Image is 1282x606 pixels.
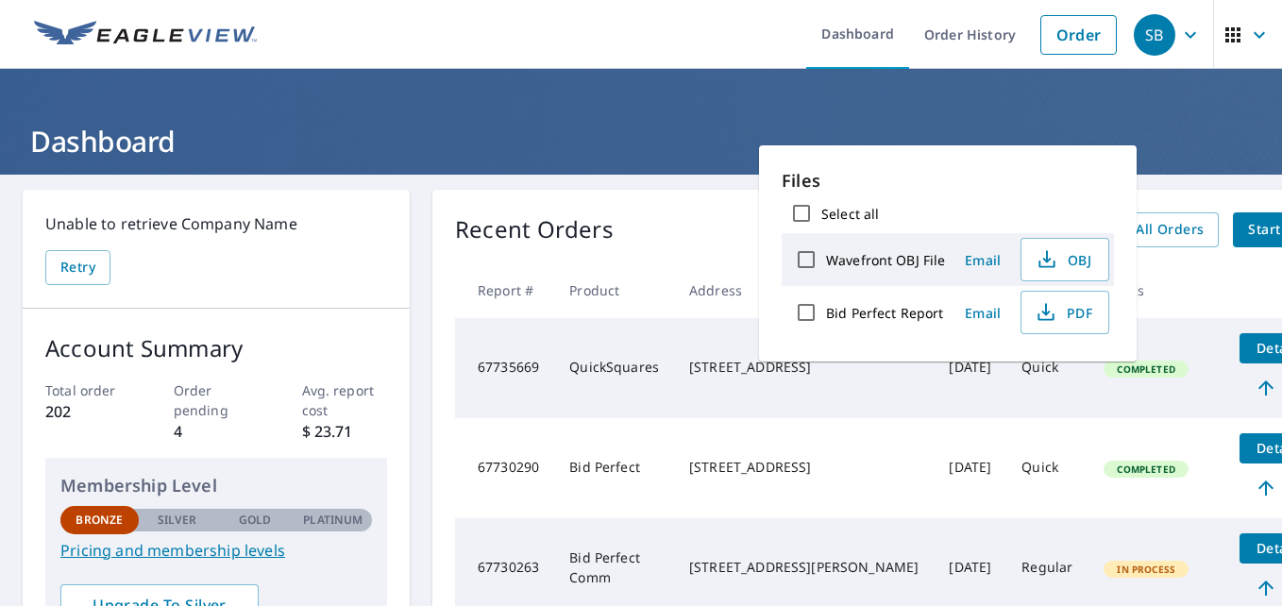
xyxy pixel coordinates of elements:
img: EV Logo [34,21,257,49]
span: Completed [1105,463,1186,476]
p: Gold [239,512,271,529]
span: View All Orders [1100,218,1204,242]
a: View All Orders [1085,212,1219,247]
div: SB [1134,14,1175,56]
button: Email [953,298,1013,328]
td: 67735669 [455,318,554,418]
td: [DATE] [934,318,1006,418]
div: [STREET_ADDRESS] [689,458,919,477]
a: Pricing and membership levels [60,539,372,562]
p: Silver [158,512,197,529]
p: Account Summary [45,331,387,365]
p: Total order [45,380,131,400]
p: Order pending [174,380,260,420]
p: $ 23.71 [302,420,388,443]
td: Bid Perfect [554,418,674,518]
span: Email [960,251,1005,269]
label: Select all [821,205,879,223]
th: Report # [455,262,554,318]
th: Address [674,262,934,318]
span: Email [960,304,1005,322]
td: Quick [1006,318,1088,418]
p: 202 [45,400,131,423]
a: Order [1040,15,1117,55]
p: Recent Orders [455,212,614,247]
p: 4 [174,420,260,443]
td: [DATE] [934,418,1006,518]
h1: Dashboard [23,122,1259,160]
td: QuickSquares [554,318,674,418]
p: Avg. report cost [302,380,388,420]
button: OBJ [1021,238,1109,281]
p: Platinum [303,512,363,529]
th: Product [554,262,674,318]
button: Retry [45,250,110,285]
p: Bronze [76,512,123,529]
th: Status [1088,262,1224,318]
label: Bid Perfect Report [826,304,943,322]
button: PDF [1021,291,1109,334]
span: Completed [1105,362,1186,376]
span: Retry [60,256,95,279]
div: [STREET_ADDRESS][PERSON_NAME] [689,558,919,577]
td: Quick [1006,418,1088,518]
p: Unable to retrieve Company Name [45,212,387,235]
button: Email [953,245,1013,275]
span: OBJ [1033,248,1093,271]
td: 67730290 [455,418,554,518]
p: Membership Level [60,473,372,498]
p: Files [782,168,1114,194]
span: PDF [1033,301,1093,324]
span: In Process [1105,563,1187,576]
label: Wavefront OBJ File [826,251,945,269]
div: [STREET_ADDRESS] [689,358,919,377]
